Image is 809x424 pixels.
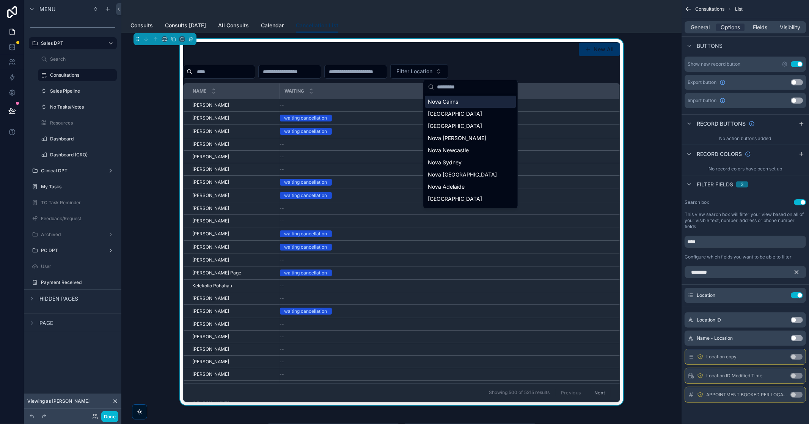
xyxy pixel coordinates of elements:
span: -- [280,359,284,365]
a: No Tasks/Notes [38,101,117,113]
span: [PERSON_NAME] [193,257,229,263]
a: -- [280,321,610,327]
span: [PERSON_NAME] [193,218,229,224]
a: [PERSON_NAME] [193,218,275,224]
a: TC Task Reminder [29,197,117,209]
a: [PERSON_NAME] [193,128,275,134]
span: Name [193,88,207,94]
a: Feedback/Request [29,213,117,225]
label: Dashboard [50,136,115,142]
span: [PERSON_NAME] [193,346,229,352]
a: waiting cancellation [280,115,610,121]
span: -- [280,334,284,340]
a: Sales DPT [29,37,117,49]
span: Record buttons [697,120,746,128]
div: waiting cancellation [284,115,327,121]
label: This view search box will filter your view based on all of your visible text, number, address or ... [685,211,806,230]
a: Dashboard [38,133,117,145]
label: User [41,263,115,270]
div: waiting cancellation [284,179,327,186]
label: Archived [41,232,105,238]
label: Payment Received [41,279,115,285]
div: Nova Cairns [425,96,516,108]
div: [GEOGRAPHIC_DATA] [425,108,516,120]
button: New All [579,43,620,56]
a: waiting cancellation [280,179,610,186]
a: -- [280,218,610,224]
span: -- [280,141,284,147]
span: -- [280,283,284,289]
span: Cancellation List [296,22,338,29]
a: User [29,260,117,273]
a: Search [38,53,117,65]
div: Nova [GEOGRAPHIC_DATA] [425,169,516,181]
span: Buttons [697,42,723,50]
span: -- [280,166,284,172]
a: -- [280,205,610,211]
a: -- [280,154,610,160]
label: PC DPT [41,247,105,254]
a: [PERSON_NAME] [193,192,275,199]
div: No action buttons added [682,132,809,145]
label: Search [50,56,115,62]
span: -- [280,371,284,377]
a: [PERSON_NAME] [193,359,275,365]
span: -- [280,102,284,108]
span: Fields [753,24,768,31]
span: Page [39,319,53,327]
a: [PERSON_NAME] [193,346,275,352]
span: Menu [39,5,55,13]
span: [PERSON_NAME] [193,166,229,172]
span: [PERSON_NAME] [193,102,229,108]
span: Location copy [706,354,737,360]
span: -- [280,154,284,160]
span: Name - Location [697,335,733,341]
span: Consults [DATE] [165,22,206,29]
a: Cancellation List [296,19,338,33]
label: Resources [50,120,115,126]
a: waiting cancellation [280,270,610,276]
a: Calendar [261,19,284,34]
span: [PERSON_NAME] [193,231,229,237]
div: Nova [PERSON_NAME] [425,132,516,144]
span: Waiting [284,88,304,94]
a: -- [280,102,610,108]
span: Consults [130,22,153,29]
span: [PERSON_NAME] [193,334,229,340]
a: [PERSON_NAME] [193,334,275,340]
label: Feedback/Request [41,216,115,222]
a: Resources [38,117,117,129]
span: [PERSON_NAME] [193,371,229,377]
span: [PERSON_NAME] [193,115,229,121]
a: Sales Pipeline [38,85,117,97]
a: Dashboard (CRO) [38,149,117,161]
a: [PERSON_NAME] [193,205,275,211]
div: No record colors have been set up [682,163,809,175]
span: [PERSON_NAME] [193,359,229,365]
a: Archived [29,229,117,241]
a: Consults [130,19,153,34]
label: Sales Pipeline [50,88,115,94]
a: -- [280,295,610,301]
label: Clinical DPT [41,168,105,174]
a: waiting cancellation [280,230,610,237]
span: [PERSON_NAME] [193,128,229,134]
a: [PERSON_NAME] [193,102,275,108]
span: [PERSON_NAME] [193,321,229,327]
div: waiting cancellation [284,244,327,251]
a: [PERSON_NAME] [193,115,275,121]
div: waiting cancellation [284,308,327,315]
a: -- [280,257,610,263]
span: [PERSON_NAME] Page [193,270,242,276]
span: General [691,24,710,31]
a: [PERSON_NAME] [193,321,275,327]
span: Location ID [697,317,721,323]
span: Kelekolio Pohahau [193,283,232,289]
span: Location [697,292,715,298]
div: [GEOGRAPHIC_DATA] [425,120,516,132]
span: Filter Location [397,68,433,75]
span: [PERSON_NAME] [193,205,229,211]
div: waiting cancellation [284,128,327,135]
div: waiting cancellation [284,192,327,199]
div: waiting cancellation [284,230,327,237]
